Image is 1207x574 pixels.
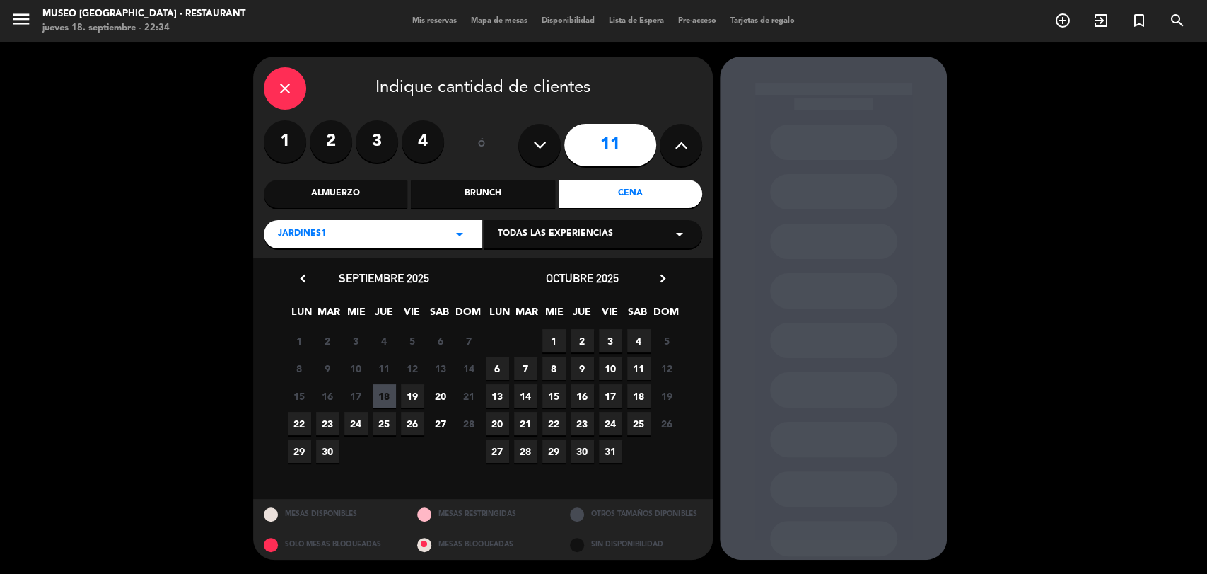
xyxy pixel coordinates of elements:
span: DOM [653,304,677,327]
span: 9 [571,357,594,380]
label: 2 [310,120,352,163]
span: 19 [655,384,679,408]
div: MESAS BLOQUEADAS [407,529,560,560]
i: arrow_drop_down [671,226,688,243]
span: 30 [316,440,339,463]
span: MIE [345,304,368,327]
span: 17 [344,384,368,408]
span: 18 [627,384,651,408]
i: exit_to_app [1092,12,1109,29]
span: LUN [290,304,313,327]
span: 14 [457,357,481,380]
span: LUN [488,304,511,327]
span: Disponibilidad [535,17,602,25]
span: 1 [288,329,311,352]
i: chevron_right [655,271,670,286]
span: 25 [373,412,396,435]
span: 21 [457,384,481,408]
div: Brunch [411,180,554,208]
span: 2 [571,329,594,352]
span: 10 [344,357,368,380]
span: 25 [627,412,651,435]
i: chevron_left [296,271,310,286]
span: Mis reservas [405,17,464,25]
label: 4 [402,120,444,163]
i: turned_in_not [1131,12,1148,29]
span: 15 [542,384,566,408]
span: DOM [455,304,479,327]
span: 27 [429,412,453,435]
span: 18 [373,384,396,408]
i: close [276,80,293,97]
span: 31 [599,440,622,463]
span: Mapa de mesas [464,17,535,25]
span: Tarjetas de regalo [723,17,802,25]
span: septiembre 2025 [339,271,429,285]
span: 29 [542,440,566,463]
div: MESAS DISPONIBLES [253,499,407,529]
span: 15 [288,384,311,408]
span: 7 [514,357,537,380]
label: 1 [264,120,306,163]
div: OTROS TAMAÑOS DIPONIBLES [559,499,713,529]
span: 22 [542,412,566,435]
span: 19 [401,384,424,408]
span: 12 [655,357,679,380]
span: 8 [288,357,311,380]
div: SOLO MESAS BLOQUEADAS [253,529,407,560]
span: 8 [542,357,566,380]
span: 21 [514,412,537,435]
span: 24 [344,412,368,435]
div: SIN DISPONIBILIDAD [559,529,713,560]
span: 3 [599,329,622,352]
div: jueves 18. septiembre - 22:34 [42,21,245,35]
div: Cena [559,180,702,208]
span: 13 [486,384,509,408]
span: 28 [514,440,537,463]
i: search [1169,12,1186,29]
span: MAR [515,304,539,327]
span: Jardines1 [278,227,326,241]
span: JUE [571,304,594,327]
span: 24 [599,412,622,435]
i: arrow_drop_down [451,226,468,243]
span: 7 [457,329,481,352]
button: menu [11,8,32,35]
span: 4 [627,329,651,352]
span: 20 [429,384,453,408]
span: MAR [317,304,341,327]
span: VIE [400,304,424,327]
span: 5 [655,329,679,352]
span: 13 [429,357,453,380]
span: 16 [571,384,594,408]
span: 23 [316,412,339,435]
span: 16 [316,384,339,408]
span: MIE [543,304,566,327]
span: 10 [599,357,622,380]
span: 1 [542,329,566,352]
div: Museo [GEOGRAPHIC_DATA] - Restaurant [42,7,245,21]
div: ó [458,120,504,170]
span: 6 [429,329,453,352]
span: 3 [344,329,368,352]
span: 23 [571,412,594,435]
span: 11 [627,357,651,380]
i: menu [11,8,32,30]
span: 5 [401,329,424,352]
span: 26 [401,412,424,435]
span: VIE [598,304,622,327]
span: JUE [373,304,396,327]
label: 3 [356,120,398,163]
span: 9 [316,357,339,380]
span: 30 [571,440,594,463]
div: Almuerzo [264,180,407,208]
span: 2 [316,329,339,352]
span: SAB [626,304,649,327]
span: octubre 2025 [546,271,619,285]
span: 28 [457,412,481,435]
span: 22 [288,412,311,435]
span: 12 [401,357,424,380]
span: 6 [486,357,509,380]
span: 29 [288,440,311,463]
div: MESAS RESTRINGIDAS [407,499,560,529]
